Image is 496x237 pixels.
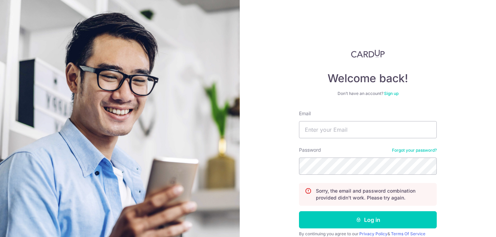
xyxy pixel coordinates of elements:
label: Password [299,147,321,153]
label: Email [299,110,311,117]
a: Forgot your password? [392,148,437,153]
div: By continuing you agree to our & [299,231,437,237]
a: Privacy Policy [359,231,387,236]
div: Don’t have an account? [299,91,437,96]
button: Log in [299,211,437,228]
p: Sorry, the email and password combination provided didn't work. Please try again. [316,187,431,201]
h4: Welcome back! [299,72,437,85]
a: Terms Of Service [391,231,425,236]
input: Enter your Email [299,121,437,138]
a: Sign up [384,91,399,96]
img: CardUp Logo [351,50,385,58]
